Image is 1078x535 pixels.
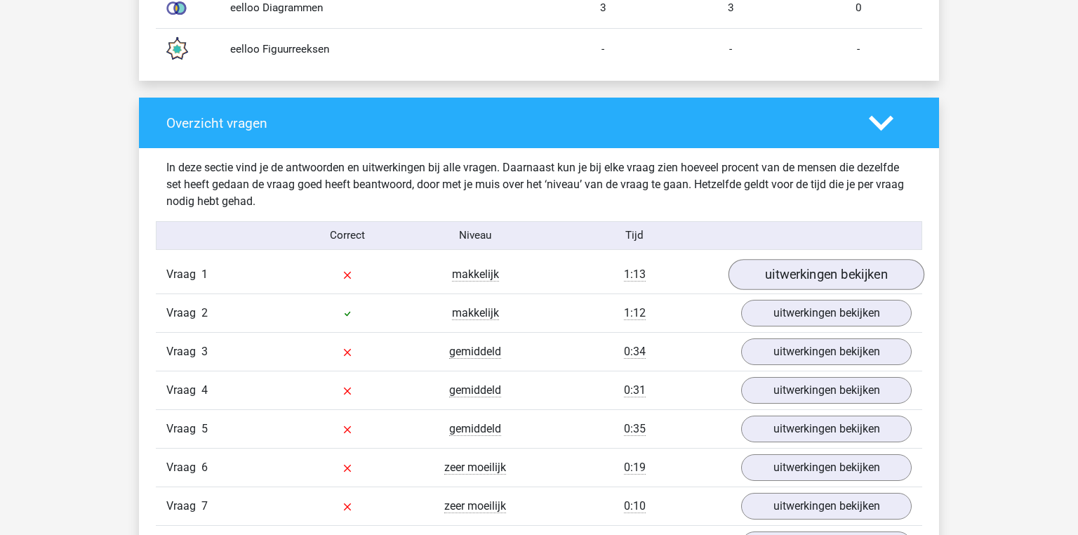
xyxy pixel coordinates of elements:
[539,227,731,244] div: Tijd
[444,499,506,513] span: zeer moeilijk
[449,345,501,359] span: gemiddeld
[741,300,912,326] a: uitwerkingen bekijken
[624,383,646,397] span: 0:31
[166,421,201,437] span: Vraag
[166,498,201,515] span: Vraag
[201,461,208,474] span: 6
[624,267,646,282] span: 1:13
[156,159,922,210] div: In deze sectie vind je de antwoorden en uitwerkingen bij alle vragen. Daarnaast kun je bij elke v...
[741,454,912,481] a: uitwerkingen bekijken
[449,383,501,397] span: gemiddeld
[201,422,208,435] span: 5
[624,499,646,513] span: 0:10
[624,422,646,436] span: 0:35
[220,41,539,58] div: eelloo Figuurreeksen
[728,259,924,290] a: uitwerkingen bekijken
[166,343,201,360] span: Vraag
[741,416,912,442] a: uitwerkingen bekijken
[166,266,201,283] span: Vraag
[741,377,912,404] a: uitwerkingen bekijken
[444,461,506,475] span: zeer moeilijk
[741,338,912,365] a: uitwerkingen bekijken
[452,267,499,282] span: makkelijk
[166,305,201,322] span: Vraag
[539,41,667,58] div: -
[624,345,646,359] span: 0:34
[284,227,412,244] div: Correct
[624,461,646,475] span: 0:19
[201,499,208,513] span: 7
[452,306,499,320] span: makkelijk
[794,41,922,58] div: -
[741,493,912,520] a: uitwerkingen bekijken
[166,459,201,476] span: Vraag
[449,422,501,436] span: gemiddeld
[201,267,208,281] span: 1
[411,227,539,244] div: Niveau
[159,32,194,67] img: figure_sequences.119d9c38ed9f.svg
[166,115,848,131] h4: Overzicht vragen
[624,306,646,320] span: 1:12
[201,306,208,319] span: 2
[201,383,208,397] span: 4
[201,345,208,358] span: 3
[667,41,794,58] div: -
[166,382,201,399] span: Vraag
